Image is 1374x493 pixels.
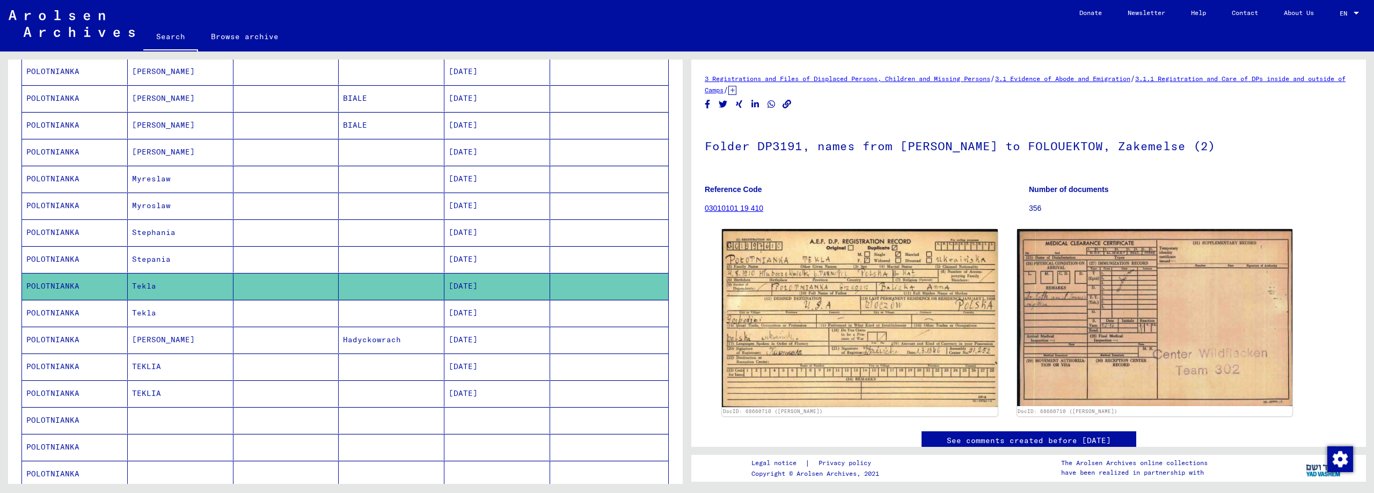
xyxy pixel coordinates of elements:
mat-cell: [DATE] [444,193,550,219]
span: / [723,85,728,94]
mat-cell: [DATE] [444,273,550,299]
mat-cell: [DATE] [444,354,550,380]
a: Search [143,24,198,51]
mat-cell: [DATE] [444,112,550,138]
mat-cell: TEKLIA [128,354,233,380]
mat-cell: [DATE] [444,166,550,192]
mat-cell: POLOTNIANKA [22,85,128,112]
mat-cell: POLOTNIANKA [22,193,128,219]
mat-cell: TEKLIA [128,380,233,407]
a: 03010101 19 410 [705,204,763,212]
mat-cell: POLOTNIANKA [22,219,128,246]
mat-cell: [PERSON_NAME] [128,58,233,85]
a: 3 Registrations and Files of Displaced Persons, Children and Missing Persons [705,75,990,83]
p: Copyright © Arolsen Archives, 2021 [751,469,884,479]
a: Legal notice [751,458,805,469]
mat-cell: Stepania [128,246,233,273]
img: 002.jpg [1017,229,1293,406]
mat-cell: [PERSON_NAME] [128,85,233,112]
a: Browse archive [198,24,291,49]
mat-cell: POLOTNIANKA [22,354,128,380]
mat-cell: [DATE] [444,300,550,326]
mat-cell: BIALE [339,85,444,112]
mat-cell: Tekla [128,300,233,326]
mat-cell: [PERSON_NAME] [128,139,233,165]
mat-cell: [PERSON_NAME] [128,327,233,353]
img: Arolsen_neg.svg [9,10,135,37]
mat-cell: Hadyckowrach [339,327,444,353]
button: Share on LinkedIn [750,98,761,111]
mat-cell: POLOTNIANKA [22,273,128,299]
mat-cell: [DATE] [444,327,550,353]
p: The Arolsen Archives online collections [1061,458,1208,468]
mat-cell: POLOTNIANKA [22,300,128,326]
mat-cell: [DATE] [444,380,550,407]
img: Change consent [1327,446,1353,472]
mat-cell: [DATE] [444,85,550,112]
mat-cell: POLOTNIANKA [22,166,128,192]
div: | [751,458,884,469]
mat-cell: POLOTNIANKA [22,407,128,433]
mat-cell: POLOTNIANKA [22,434,128,460]
button: Share on Facebook [702,98,713,111]
img: 001.jpg [722,229,998,407]
b: Number of documents [1029,185,1109,194]
mat-cell: BIALE [339,112,444,138]
span: / [1130,73,1135,83]
mat-cell: [PERSON_NAME] [128,112,233,138]
a: DocID: 68660710 ([PERSON_NAME]) [723,408,823,414]
h1: Folder DP3191, names from [PERSON_NAME] to FOLOUEKTOW, Zakemelse (2) [705,121,1353,168]
button: Share on Xing [734,98,745,111]
mat-cell: [DATE] [444,139,550,165]
button: Share on Twitter [718,98,729,111]
mat-cell: Myroslaw [128,193,233,219]
mat-cell: Myreslaw [128,166,233,192]
a: 3.1 Evidence of Abode and Emigration [995,75,1130,83]
button: Share on WhatsApp [766,98,777,111]
mat-cell: POLOTNIANKA [22,112,128,138]
button: Copy link [781,98,793,111]
mat-cell: [DATE] [444,246,550,273]
mat-cell: Tekla [128,273,233,299]
mat-cell: POLOTNIANKA [22,58,128,85]
p: have been realized in partnership with [1061,468,1208,477]
mat-cell: Stephania [128,219,233,246]
mat-cell: POLOTNIANKA [22,139,128,165]
p: 356 [1029,203,1353,214]
b: Reference Code [705,185,762,194]
a: Privacy policy [810,458,884,469]
mat-cell: [DATE] [444,58,550,85]
mat-cell: POLOTNIANKA [22,246,128,273]
a: See comments created before [DATE] [947,435,1111,446]
span: / [990,73,995,83]
span: EN [1340,10,1351,17]
mat-cell: POLOTNIANKA [22,327,128,353]
mat-cell: POLOTNIANKA [22,461,128,487]
mat-cell: [DATE] [444,219,550,246]
a: DocID: 68660710 ([PERSON_NAME]) [1018,408,1117,414]
mat-cell: POLOTNIANKA [22,380,128,407]
img: yv_logo.png [1304,454,1344,481]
